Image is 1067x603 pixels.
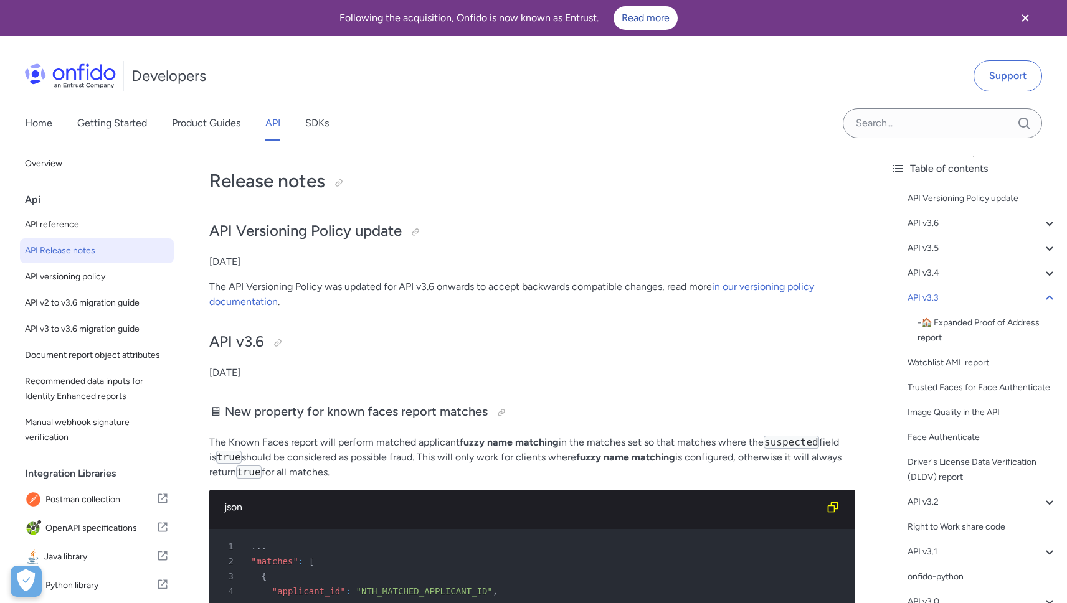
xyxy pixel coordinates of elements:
[493,586,498,596] span: ,
[908,569,1057,584] a: onfido-python
[908,241,1057,256] a: API v3.5
[20,343,174,368] a: Document report object attributes
[908,430,1057,445] a: Face Authenticate
[25,348,169,363] span: Document report object attributes
[908,355,1057,370] a: Watchlist AML report
[20,486,174,513] a: IconPostman collectionPostman collection
[209,403,855,423] h3: 🖥 New property for known faces report matches
[20,410,174,450] a: Manual webhook signature verification
[460,436,559,448] strong: fuzzy name matching
[131,66,206,86] h1: Developers
[172,106,240,141] a: Product Guides
[25,156,169,171] span: Overview
[764,436,819,449] code: suspected
[1002,2,1048,34] button: Close banner
[209,332,855,353] h2: API v3.6
[908,545,1057,559] a: API v3.1
[214,569,242,584] span: 3
[272,586,346,596] span: "applicant_id"
[25,243,169,258] span: API Release notes
[298,556,303,566] span: :
[11,566,42,597] div: Cookie Preferences
[20,572,174,599] a: IconPython libraryPython library
[918,316,1057,345] div: - 🏠 Expanded Proof of Address report
[25,461,179,486] div: Integration Libraries
[209,435,855,480] p: The Known Faces report will perform matched applicant in the matches set so that matches where th...
[20,151,174,176] a: Overview
[908,455,1057,485] a: Driver's License Data Verification (DLDV) report
[908,495,1057,510] a: API v3.2
[908,291,1057,306] a: API v3.3
[890,161,1057,176] div: Table of contents
[820,495,845,520] button: Copy code snippet button
[843,108,1042,138] input: Onfido search input field
[25,63,116,88] img: Onfido Logo
[20,291,174,316] a: API v2 to v3.6 migration guide
[25,296,169,311] span: API v2 to v3.6 migration guide
[305,106,329,141] a: SDKs
[356,586,493,596] span: "NTH_MATCHED_APPLICANT_ID"
[908,405,1057,420] a: Image Quality in the API
[576,451,675,463] strong: fuzzy name matching
[614,6,678,30] a: Read more
[309,556,314,566] span: [
[974,60,1042,91] a: Support
[44,548,156,566] span: Java library
[236,465,262,479] code: true
[214,554,242,569] span: 2
[20,317,174,342] a: API v3 to v3.6 migration guide
[20,543,174,571] a: IconJava libraryJava library
[20,238,174,263] a: API Release notes
[209,169,855,194] h1: Release notes
[77,106,147,141] a: Getting Started
[45,491,156,508] span: Postman collection
[251,541,267,551] span: ...
[209,255,855,269] p: [DATE]
[25,415,169,445] span: Manual webhook signature verification
[25,520,45,537] img: IconOpenAPI specifications
[209,365,855,380] p: [DATE]
[908,380,1057,395] a: Trusted Faces for Face Authenticate
[209,221,855,242] h2: API Versioning Policy update
[908,191,1057,206] a: API Versioning Policy update
[224,500,820,515] div: json
[25,269,169,284] span: API versioning policy
[20,369,174,409] a: Recommended data inputs for Identity Enhanced reports
[25,322,169,337] span: API v3 to v3.6 migration guide
[25,187,179,212] div: Api
[25,374,169,404] span: Recommended data inputs for Identity Enhanced reports
[20,264,174,289] a: API versioning policy
[45,520,156,537] span: OpenAPI specifications
[1018,11,1033,26] svg: Close banner
[209,281,814,307] a: in our versioning policy documentation
[251,556,298,566] span: "matches"
[25,491,45,508] img: IconPostman collection
[908,266,1057,281] a: API v3.4
[209,279,855,309] p: The API Versioning Policy was updated for API v3.6 onwards to accept backwards compatible changes...
[25,106,52,141] a: Home
[262,571,267,581] span: {
[20,515,174,542] a: IconOpenAPI specificationsOpenAPI specifications
[908,520,1057,535] a: Right to Work share code
[908,216,1057,231] a: API v3.6
[216,451,242,464] code: true
[20,212,174,237] a: API reference
[214,539,242,554] span: 1
[11,566,42,597] button: Open Preferences
[25,548,44,566] img: IconJava library
[15,6,1002,30] div: Following the acquisition, Onfido is now known as Entrust.
[25,217,169,232] span: API reference
[265,106,280,141] a: API
[214,584,242,599] span: 4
